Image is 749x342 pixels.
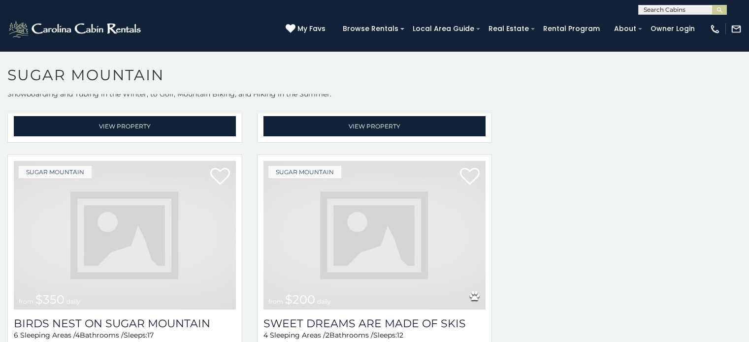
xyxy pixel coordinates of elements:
span: $350 [35,292,65,307]
a: About [609,21,641,36]
span: daily [66,298,80,305]
span: 17 [147,331,154,340]
a: from $200 daily [263,161,486,310]
a: Owner Login [646,21,700,36]
span: $200 [285,292,315,307]
a: View Property [263,116,486,136]
img: mail-regular-white.png [731,24,742,34]
span: 6 [14,331,18,340]
img: phone-regular-white.png [710,24,720,34]
span: daily [317,298,331,305]
a: View Property [14,116,236,136]
a: from $350 daily [14,161,236,310]
a: Sweet Dreams Are Made Of Skis [263,317,486,330]
a: Birds Nest On Sugar Mountain [14,317,236,330]
a: Rental Program [538,21,605,36]
a: My Favs [286,24,328,34]
a: Add to favorites [460,167,480,187]
a: Sugar Mountain [19,166,92,178]
span: My Favs [297,24,326,34]
img: White-1-2.png [7,19,144,39]
a: Local Area Guide [408,21,479,36]
a: Real Estate [484,21,534,36]
a: Add to favorites [210,167,230,187]
a: Browse Rentals [338,21,403,36]
span: 12 [397,331,403,340]
img: dummy-image.jpg [263,161,486,310]
span: 4 [75,331,80,340]
a: Sugar Mountain [268,166,341,178]
span: 4 [263,331,268,340]
span: 2 [326,331,329,340]
span: from [19,298,33,305]
img: dummy-image.jpg [14,161,236,310]
span: from [268,298,283,305]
